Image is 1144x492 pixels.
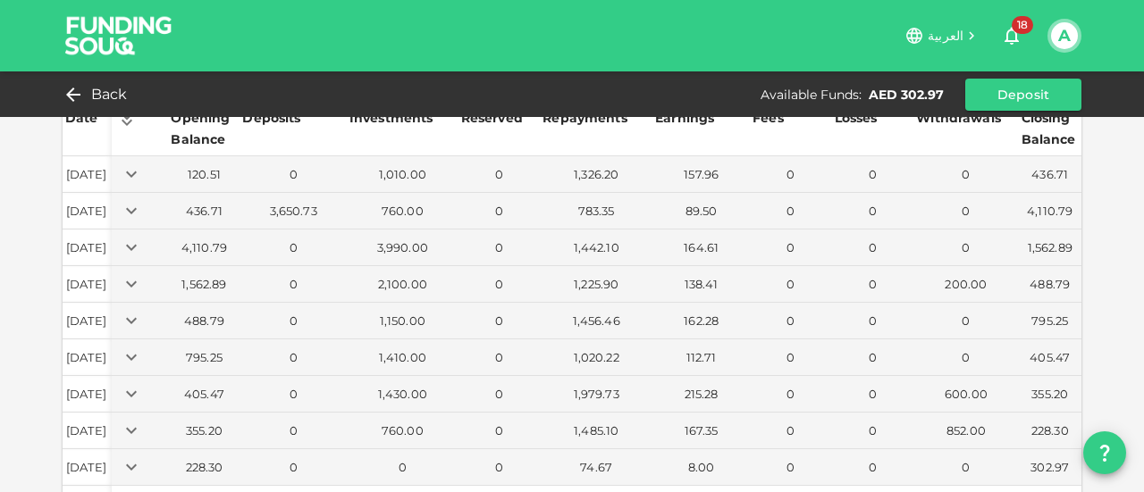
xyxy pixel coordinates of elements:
div: 1,562.89 [1022,239,1078,256]
span: Expand [119,202,144,216]
span: 18 [1012,16,1033,34]
div: 0 [243,313,342,329]
div: 0 [753,459,829,476]
div: 0 [243,422,342,439]
div: 0 [836,313,911,329]
div: 1,485.10 [543,422,649,439]
div: 1,010.00 [350,166,455,183]
div: 1,020.22 [543,349,649,366]
div: 0 [462,203,537,220]
div: 0 [753,349,829,366]
div: 157.96 [656,166,746,183]
div: 600.00 [917,386,1014,403]
td: [DATE] [63,193,112,229]
div: 89.50 [656,203,746,220]
div: 3,650.73 [243,203,342,220]
span: Expand [119,385,144,399]
td: [DATE] [63,413,112,449]
span: Expand [119,165,144,179]
div: 0 [836,459,911,476]
td: [DATE] [63,449,112,486]
div: 355.20 [172,422,236,439]
div: 488.79 [172,313,236,329]
div: 760.00 [350,203,455,220]
div: 167.35 [656,422,746,439]
div: 112.71 [656,349,746,366]
div: 228.30 [1022,422,1078,439]
div: 200.00 [917,276,1014,293]
div: 783.35 [543,203,649,220]
td: [DATE] [63,339,112,376]
div: 0 [753,422,829,439]
div: 0 [462,349,537,366]
div: 0 [753,203,829,220]
div: 0 [462,459,537,476]
div: 488.79 [1022,276,1078,293]
div: 302.97 [1022,459,1078,476]
div: 0 [462,422,537,439]
div: 1,442.10 [543,239,649,256]
div: 1,430.00 [350,386,455,403]
div: 8.00 [656,459,746,476]
div: 138.41 [656,276,746,293]
div: Date [65,107,101,129]
span: Back [91,82,128,107]
div: 0 [917,203,1014,220]
div: 0 [753,239,829,256]
div: 0 [753,313,829,329]
span: Expand [119,275,144,289]
div: 228.30 [172,459,236,476]
button: Expand [119,235,144,260]
div: 215.28 [656,386,746,403]
button: Expand [119,308,144,333]
div: 0 [243,239,342,256]
td: [DATE] [63,266,112,303]
button: 18 [994,18,1030,54]
div: 1,456.46 [543,313,649,329]
div: 162.28 [656,313,746,329]
div: 0 [836,276,911,293]
span: Expand [119,348,144,363]
button: Expand [119,418,144,443]
div: 760.00 [350,422,455,439]
button: Expand all [114,107,139,132]
div: Fees [753,107,788,129]
div: Reserved [461,107,523,129]
div: 0 [350,459,455,476]
div: 0 [917,239,1014,256]
div: 0 [836,422,911,439]
div: Deposits [242,107,300,129]
div: 0 [462,166,537,183]
div: 0 [836,386,911,403]
div: AED 302.97 [869,86,944,104]
div: 1,562.89 [172,276,236,293]
div: Available Funds : [761,86,862,104]
div: 0 [753,166,829,183]
div: 120.51 [172,166,236,183]
td: [DATE] [63,376,112,413]
div: 0 [917,313,1014,329]
div: Losses [835,107,879,129]
div: Investments [349,107,433,129]
button: Expand [119,162,144,187]
button: Expand [119,345,144,370]
span: Expand all [114,110,139,126]
div: 0 [917,166,1014,183]
div: 0 [753,386,829,403]
button: A [1051,22,1078,49]
div: 0 [917,349,1014,366]
div: 4,110.79 [1022,203,1078,220]
div: 1,326.20 [543,166,649,183]
button: Deposit [965,79,1081,111]
div: 405.47 [172,386,236,403]
div: 795.25 [172,349,236,366]
div: 0 [917,459,1014,476]
div: Closing Balance [1022,107,1079,150]
span: Expand [119,421,144,436]
div: 436.71 [172,203,236,220]
span: Expand [119,312,144,326]
span: Expand [119,458,144,472]
div: 355.20 [1022,386,1078,403]
div: 0 [462,276,537,293]
td: [DATE] [63,156,112,193]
